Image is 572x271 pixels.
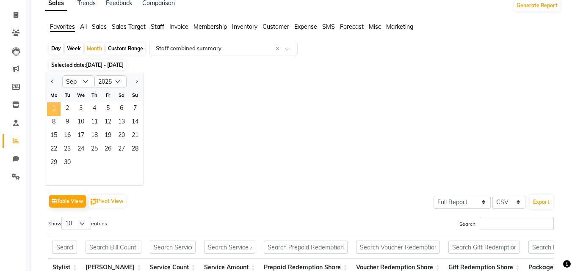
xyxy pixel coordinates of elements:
[86,241,141,254] input: Search Bill Count
[62,75,94,88] select: Select month
[88,116,101,129] div: Thursday, September 11, 2025
[340,23,364,30] span: Forecast
[92,23,107,30] span: Sales
[294,23,317,30] span: Expense
[61,116,74,129] span: 9
[101,102,115,116] span: 5
[47,156,61,170] div: Monday, September 29, 2025
[101,129,115,143] span: 19
[61,217,91,230] select: Showentries
[115,129,128,143] span: 20
[322,23,335,30] span: SMS
[115,143,128,156] span: 27
[61,116,74,129] div: Tuesday, September 9, 2025
[49,43,63,55] div: Day
[61,156,74,170] div: Tuesday, September 30, 2025
[101,143,115,156] div: Friday, September 26, 2025
[115,88,128,102] div: Sa
[115,102,128,116] div: Saturday, September 6, 2025
[61,143,74,156] span: 23
[74,129,88,143] div: Wednesday, September 17, 2025
[86,62,124,68] span: [DATE] - [DATE]
[74,116,88,129] span: 10
[61,156,74,170] span: 30
[74,102,88,116] div: Wednesday, September 3, 2025
[386,23,413,30] span: Marketing
[480,217,554,230] input: Search:
[115,129,128,143] div: Saturday, September 20, 2025
[112,23,146,30] span: Sales Target
[47,102,61,116] div: Monday, September 1, 2025
[47,116,61,129] span: 8
[128,102,142,116] div: Sunday, September 7, 2025
[530,195,553,209] button: Export
[128,129,142,143] span: 21
[448,241,520,254] input: Search Gift Redemption Share
[101,143,115,156] span: 26
[61,88,74,102] div: Tu
[88,143,101,156] span: 25
[88,195,126,208] button: Pivot View
[204,241,255,254] input: Search Service Amount
[74,116,88,129] div: Wednesday, September 10, 2025
[88,129,101,143] span: 18
[128,116,142,129] div: Sunday, September 14, 2025
[151,23,164,30] span: Staff
[88,88,101,102] div: Th
[47,102,61,116] span: 1
[263,23,289,30] span: Customer
[356,241,440,254] input: Search Voucher Redemption Share
[65,43,83,55] div: Week
[61,143,74,156] div: Tuesday, September 23, 2025
[74,143,88,156] span: 24
[115,102,128,116] span: 6
[50,23,75,30] span: Favorites
[115,116,128,129] div: Saturday, September 13, 2025
[101,116,115,129] span: 12
[275,44,282,53] span: Clear all
[101,88,115,102] div: Fr
[369,23,381,30] span: Misc
[47,129,61,143] div: Monday, September 15, 2025
[88,143,101,156] div: Thursday, September 25, 2025
[88,102,101,116] div: Thursday, September 4, 2025
[169,23,188,30] span: Invoice
[128,88,142,102] div: Su
[101,116,115,129] div: Friday, September 12, 2025
[74,143,88,156] div: Wednesday, September 24, 2025
[91,199,97,205] img: pivot.png
[88,102,101,116] span: 4
[88,116,101,129] span: 11
[48,217,107,230] label: Show entries
[80,23,87,30] span: All
[74,129,88,143] span: 17
[85,43,104,55] div: Month
[128,116,142,129] span: 14
[74,102,88,116] span: 3
[47,116,61,129] div: Monday, September 8, 2025
[49,195,86,208] button: Table View
[101,129,115,143] div: Friday, September 19, 2025
[193,23,227,30] span: Membership
[47,156,61,170] span: 29
[61,129,74,143] div: Tuesday, September 16, 2025
[232,23,257,30] span: Inventory
[94,75,127,88] select: Select year
[128,102,142,116] span: 7
[47,88,61,102] div: Mo
[53,241,77,254] input: Search Stylist
[49,75,55,88] button: Previous month
[61,102,74,116] div: Tuesday, September 2, 2025
[128,129,142,143] div: Sunday, September 21, 2025
[47,143,61,156] div: Monday, September 22, 2025
[47,129,61,143] span: 15
[61,129,74,143] span: 16
[133,75,140,88] button: Next month
[101,102,115,116] div: Friday, September 5, 2025
[264,241,348,254] input: Search Prepaid Redemption Share
[150,241,196,254] input: Search Service Count
[115,116,128,129] span: 13
[47,143,61,156] span: 22
[459,217,554,230] label: Search:
[88,129,101,143] div: Thursday, September 18, 2025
